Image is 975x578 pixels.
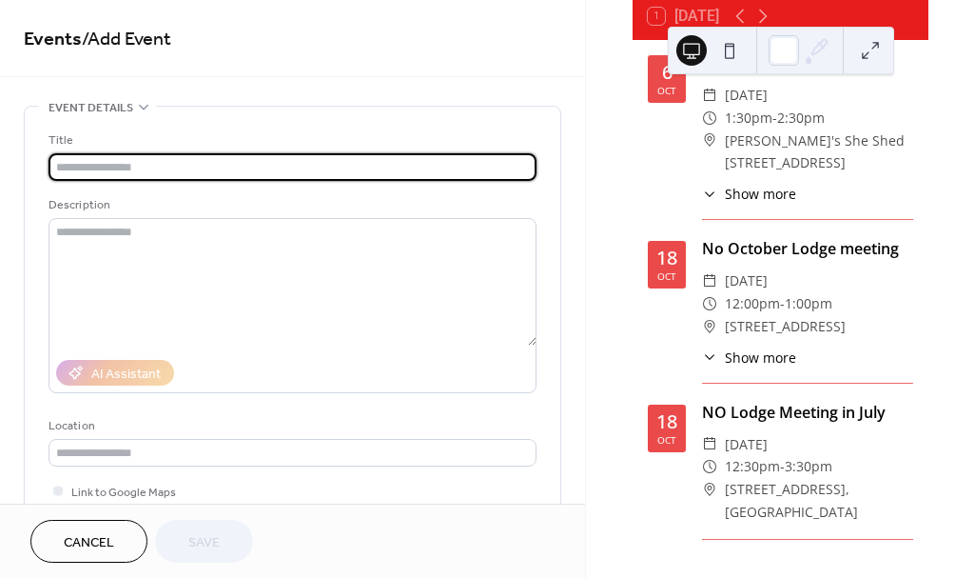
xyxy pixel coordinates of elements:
[725,130,913,175] span: [PERSON_NAME]'s She Shed [STREET_ADDRESS]
[785,455,832,478] span: 3:30pm
[702,130,717,152] div: ​
[656,249,677,268] div: 18
[30,520,147,563] button: Cancel
[657,435,676,445] div: Oct
[702,84,717,107] div: ​
[785,292,832,315] span: 1:00pm
[725,455,780,478] span: 12:30pm
[702,348,796,368] button: ​Show more
[702,455,717,478] div: ​
[657,271,676,281] div: Oct
[82,21,171,58] span: / Add Event
[725,433,768,456] span: [DATE]
[702,292,717,315] div: ​
[702,478,717,501] div: ​
[49,416,533,436] div: Location
[702,433,717,456] div: ​
[71,483,176,503] span: Link to Google Maps
[24,21,82,58] a: Events
[702,184,796,204] button: ​Show more
[772,107,777,130] span: -
[725,184,796,204] span: Show more
[780,455,785,478] span: -
[657,86,676,95] div: Oct
[662,63,673,82] div: 6
[656,412,677,431] div: 18
[702,237,913,260] div: No October Lodge meeting
[725,84,768,107] span: [DATE]
[702,348,717,368] div: ​
[49,98,133,118] span: Event details
[725,107,772,130] span: 1:30pm
[725,269,768,292] span: [DATE]
[780,292,785,315] span: -
[725,292,780,315] span: 12:00pm
[702,107,717,130] div: ​
[49,195,533,215] div: Description
[725,478,913,524] span: [STREET_ADDRESS], [GEOGRAPHIC_DATA]
[725,315,846,338] span: [STREET_ADDRESS]
[702,315,717,338] div: ​
[64,533,114,553] span: Cancel
[725,348,796,368] span: Show more
[49,130,533,150] div: Title
[777,107,825,130] span: 2:30pm
[702,401,913,424] div: NO Lodge Meeting in July
[702,269,717,292] div: ​
[702,184,717,204] div: ​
